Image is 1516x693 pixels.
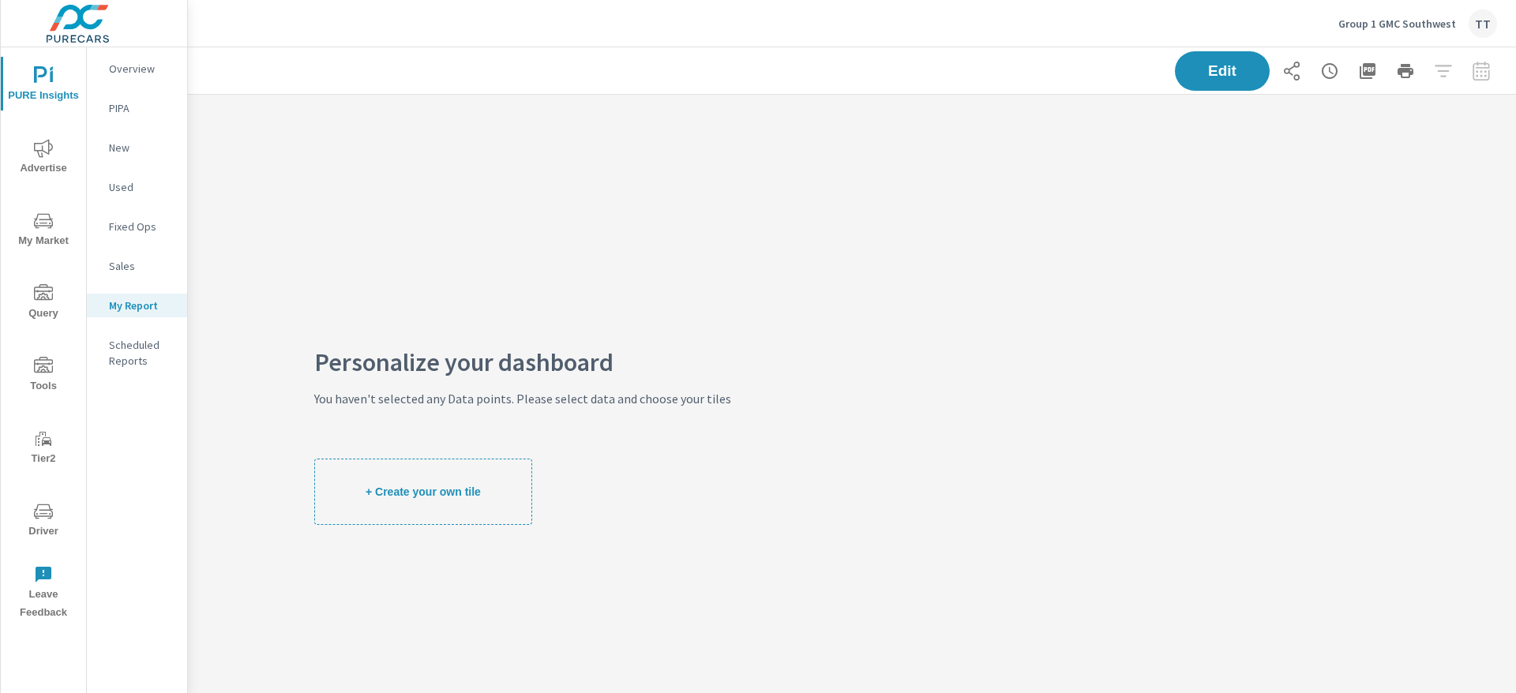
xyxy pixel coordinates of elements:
button: Print Report [1390,55,1421,87]
p: New [109,140,174,155]
p: Sales [109,258,174,274]
span: Tools [6,357,81,395]
div: Used [87,175,187,199]
p: Group 1 GMC Southwest [1338,17,1456,31]
span: Advertise [6,139,81,178]
button: + Create your own tile [314,459,532,525]
p: Scheduled Reports [109,337,174,369]
span: My Market [6,212,81,250]
span: Tier2 [6,429,81,468]
span: You haven't selected any Data points. Please select data and choose your tiles [314,389,731,459]
p: Used [109,179,174,195]
span: Leave Feedback [6,565,81,622]
div: Sales [87,254,187,278]
div: Fixed Ops [87,215,187,238]
span: + Create your own tile [366,485,481,499]
div: New [87,136,187,159]
p: PIPA [109,100,174,116]
div: nav menu [1,47,86,628]
p: My Report [109,298,174,313]
button: Share Report [1276,55,1308,87]
span: Personalize your dashboard [314,354,731,389]
span: Driver [6,502,81,541]
span: Edit [1191,64,1254,78]
p: Fixed Ops [109,219,174,234]
span: PURE Insights [6,66,81,105]
button: Edit [1175,51,1270,91]
div: My Report [87,294,187,317]
div: Scheduled Reports [87,333,187,373]
p: Overview [109,61,174,77]
div: TT [1469,9,1497,38]
div: PIPA [87,96,187,120]
div: Overview [87,57,187,81]
button: "Export Report to PDF" [1352,55,1383,87]
span: Query [6,284,81,323]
